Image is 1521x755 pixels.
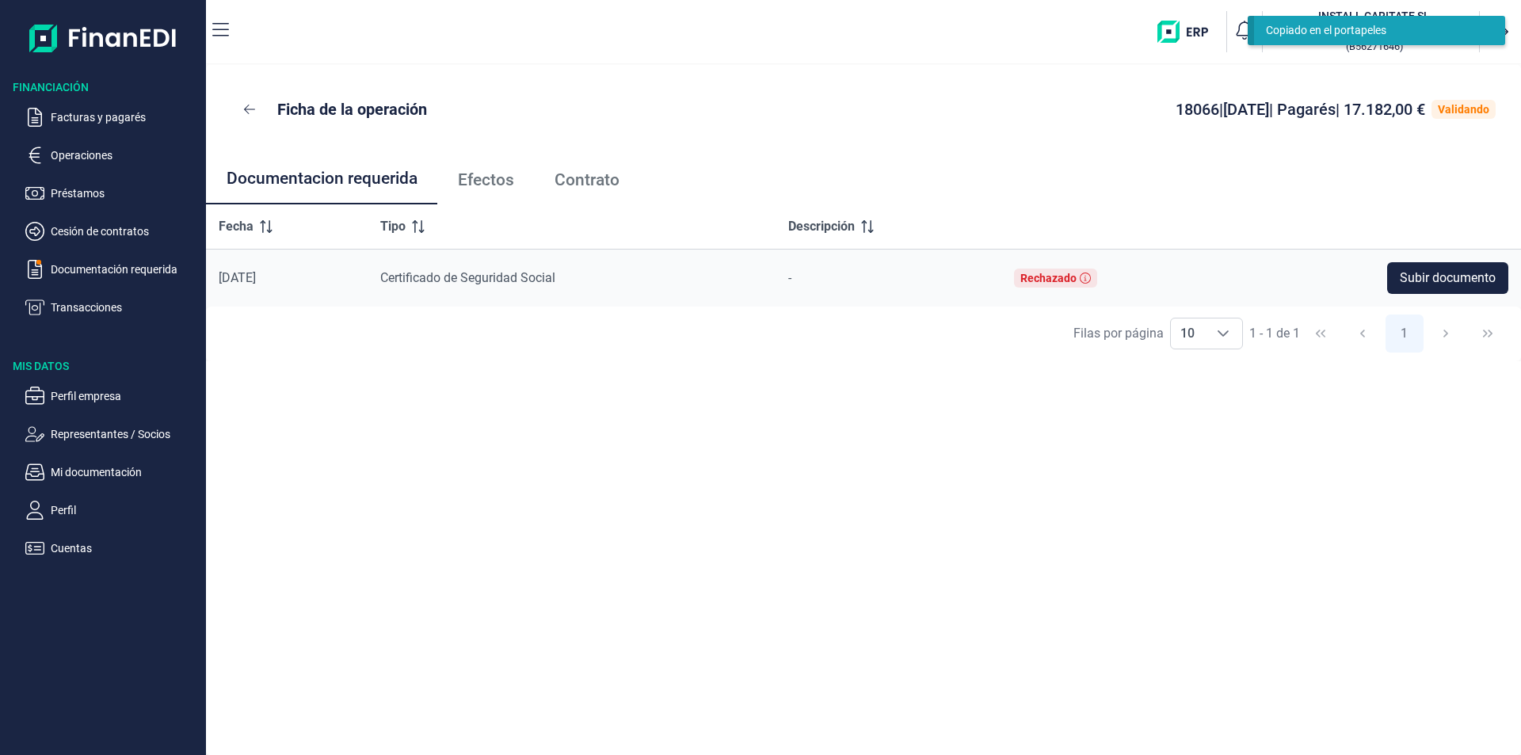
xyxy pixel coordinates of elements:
span: 1 - 1 de 1 [1249,327,1300,340]
p: Representantes / Socios [51,425,200,444]
span: Fecha [219,217,253,236]
button: Perfil [25,501,200,520]
div: Filas por página [1073,324,1164,343]
span: Documentacion requerida [227,170,417,187]
div: Rechazado [1020,272,1077,284]
p: Facturas y pagarés [51,108,200,127]
span: 10 [1171,318,1204,349]
a: Documentacion requerida [206,154,437,206]
div: [DATE] [219,270,355,286]
button: Subir documento [1387,262,1508,294]
p: Cesión de contratos [51,222,200,241]
span: Efectos [458,172,514,189]
button: Cesión de contratos [25,222,200,241]
button: Documentación requerida [25,260,200,279]
button: Perfil empresa [25,387,200,406]
button: Transacciones [25,298,200,317]
button: Mi documentación [25,463,200,482]
p: Préstamos [51,184,200,203]
span: - [788,270,791,285]
p: Documentación requerida [51,260,200,279]
button: First Page [1302,315,1340,353]
p: Ficha de la operación [277,98,427,120]
span: Certificado de Seguridad Social [380,270,555,285]
button: Previous Page [1344,315,1382,353]
a: Efectos [437,154,534,206]
img: erp [1157,21,1220,43]
span: Subir documento [1400,269,1496,288]
a: Contrato [534,154,639,206]
button: Representantes / Socios [25,425,200,444]
div: Choose [1204,318,1242,349]
button: Préstamos [25,184,200,203]
span: 18066 | [DATE] | Pagarés | 17.182,00 € [1176,100,1425,119]
span: Tipo [380,217,406,236]
div: Copiado en el portapeles [1266,22,1481,39]
h3: INSTALL CARITATE SL [1301,8,1447,24]
p: Mi documentación [51,463,200,482]
button: Next Page [1427,315,1465,353]
p: Operaciones [51,146,200,165]
span: Contrato [555,172,619,189]
button: ININSTALL CARITATE SL[PERSON_NAME] [PERSON_NAME](B56271646) [1269,8,1473,55]
button: Page 1 [1386,315,1424,353]
button: Operaciones [25,146,200,165]
div: Validando [1438,103,1489,116]
p: Cuentas [51,539,200,558]
span: Descripción [788,217,855,236]
img: Logo de aplicación [29,13,177,63]
p: Perfil empresa [51,387,200,406]
p: Transacciones [51,298,200,317]
button: Cuentas [25,539,200,558]
button: Facturas y pagarés [25,108,200,127]
button: Last Page [1469,315,1507,353]
p: Perfil [51,501,200,520]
